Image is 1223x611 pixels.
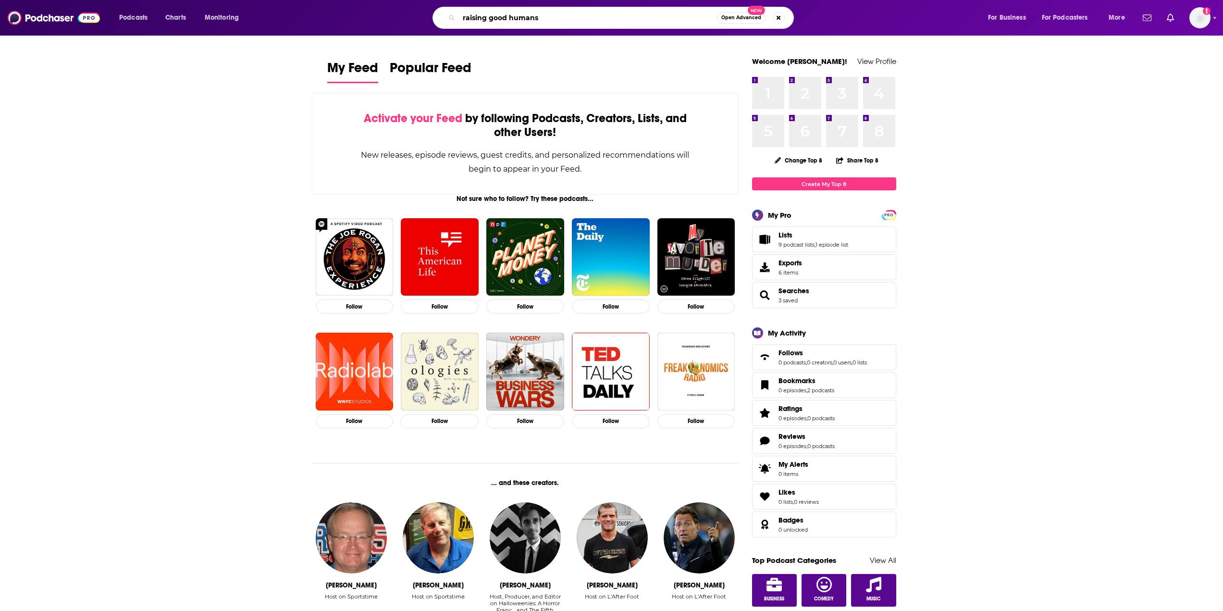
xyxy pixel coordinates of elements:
span: For Business [988,11,1026,25]
span: For Podcasters [1042,11,1088,25]
div: Search podcasts, credits, & more... [442,7,803,29]
span: Exports [755,261,775,274]
img: Daniel Riolo [664,502,735,574]
a: Follows [778,349,867,357]
span: Lists [778,231,792,239]
span: , [815,241,815,248]
span: Searches [752,282,896,308]
span: , [806,415,807,422]
div: Host on Sportstime [412,593,465,600]
a: Create My Top 8 [752,177,896,190]
button: Follow [316,414,394,428]
a: 0 reviews [794,499,819,505]
span: Podcasts [119,11,148,25]
button: Follow [316,299,394,313]
a: Ratings [778,404,835,413]
span: Reviews [752,428,896,454]
span: Business [764,596,784,602]
a: The Joe Rogan Experience [316,218,394,296]
span: Popular Feed [390,60,471,82]
button: Follow [657,299,735,313]
span: , [806,443,807,449]
div: ... and these creators. [312,479,739,487]
span: , [832,359,833,366]
a: 0 episodes [778,443,806,449]
span: My Feed [327,60,378,82]
img: Planet Money [486,218,564,296]
button: Follow [401,299,479,313]
img: Jerome Rothen [577,502,648,574]
img: User Profile [1189,7,1211,28]
span: Music [866,596,880,602]
img: Business Wars [486,333,564,411]
div: My Pro [768,211,791,220]
a: Searches [755,288,775,302]
span: Ratings [752,400,896,426]
span: Likes [778,488,795,497]
div: by following Podcasts, Creators, Lists, and other Users! [360,112,691,139]
button: open menu [1036,10,1102,25]
a: Music [851,574,896,607]
span: Charts [165,11,186,25]
a: My Feed [327,60,378,83]
span: Follows [778,349,803,357]
a: 0 users [833,359,852,366]
span: Bookmarks [778,376,815,385]
a: Popular Feed [390,60,471,83]
a: Badges [778,516,808,524]
div: Host on Sportstime [325,593,378,600]
img: TED Talks Daily [572,333,650,411]
span: New [748,6,765,15]
a: 1 episode list [815,241,848,248]
div: Host on L'After Foot [672,593,726,600]
a: Searches [778,287,809,295]
a: My Favorite Murder with Karen Kilgariff and Georgia Hardstark [657,218,735,296]
img: Ologies with Alie Ward [401,333,479,411]
div: Daniel Riolo [674,581,725,589]
button: Follow [572,414,650,428]
a: 0 episodes [778,387,806,394]
a: 0 creators [807,359,832,366]
a: 0 podcasts [807,415,835,422]
input: Search podcasts, credits, & more... [459,10,717,25]
a: Top Podcast Categories [752,556,836,565]
div: Brett Norsworthy [326,581,377,589]
a: Business [752,574,797,607]
span: My Alerts [778,460,808,469]
a: PRO [883,211,895,218]
a: 2 podcasts [807,387,834,394]
div: Not sure who to follow? Try these podcasts... [312,195,739,203]
a: 0 podcasts [778,359,806,366]
a: 0 lists [778,499,793,505]
img: Dave Woloshin [403,502,474,574]
img: Radiolab [316,333,394,411]
a: Show notifications dropdown [1163,10,1178,26]
a: 3 saved [778,297,798,304]
span: , [793,499,794,505]
a: My Alerts [752,456,896,482]
a: 9 podcast lists [778,241,815,248]
span: My Alerts [755,462,775,475]
span: Logged in as gabrielle.gantz [1189,7,1211,28]
a: 0 episodes [778,415,806,422]
button: open menu [112,10,160,25]
svg: Add a profile image [1203,7,1211,15]
span: Ratings [778,404,803,413]
button: Follow [486,299,564,313]
a: Follows [755,350,775,364]
span: Exports [778,259,802,267]
a: Show notifications dropdown [1139,10,1155,26]
img: This American Life [401,218,479,296]
img: Michael Roffman [490,502,561,574]
span: , [852,359,852,366]
a: 0 lists [852,359,867,366]
img: The Daily [572,218,650,296]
